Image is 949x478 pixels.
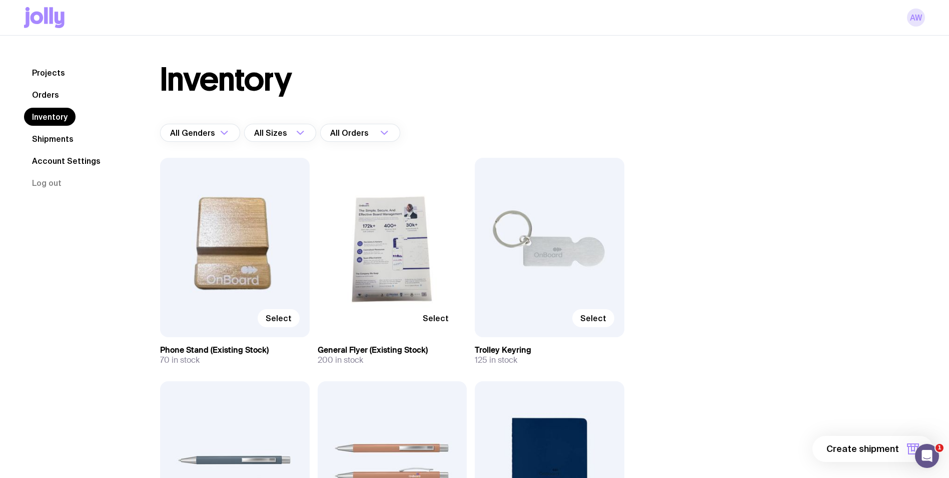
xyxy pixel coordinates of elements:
button: Create shipment [812,436,933,462]
iframe: Intercom live chat [915,444,939,468]
h3: Trolley Keyring [475,345,624,355]
span: All Orders [330,124,371,142]
div: Search for option [160,124,240,142]
a: Shipments [24,130,82,148]
span: All Genders [170,124,217,142]
h1: Inventory [160,64,292,96]
span: Select [580,313,606,323]
a: AW [907,9,925,27]
div: Search for option [244,124,316,142]
input: Search for option [371,124,377,142]
span: 125 in stock [475,355,517,365]
span: Select [266,313,292,323]
h3: General Flyer (Existing Stock) [318,345,467,355]
h3: Phone Stand (Existing Stock) [160,345,310,355]
a: Account Settings [24,152,109,170]
div: Search for option [320,124,400,142]
span: All Sizes [254,124,289,142]
a: Orders [24,86,67,104]
span: 70 in stock [160,355,200,365]
a: Projects [24,64,73,82]
span: 1 [935,444,943,452]
span: Select [423,313,449,323]
span: 200 in stock [318,355,363,365]
input: Search for option [289,124,293,142]
a: Inventory [24,108,76,126]
span: Create shipment [826,443,899,455]
button: Log out [24,174,70,192]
